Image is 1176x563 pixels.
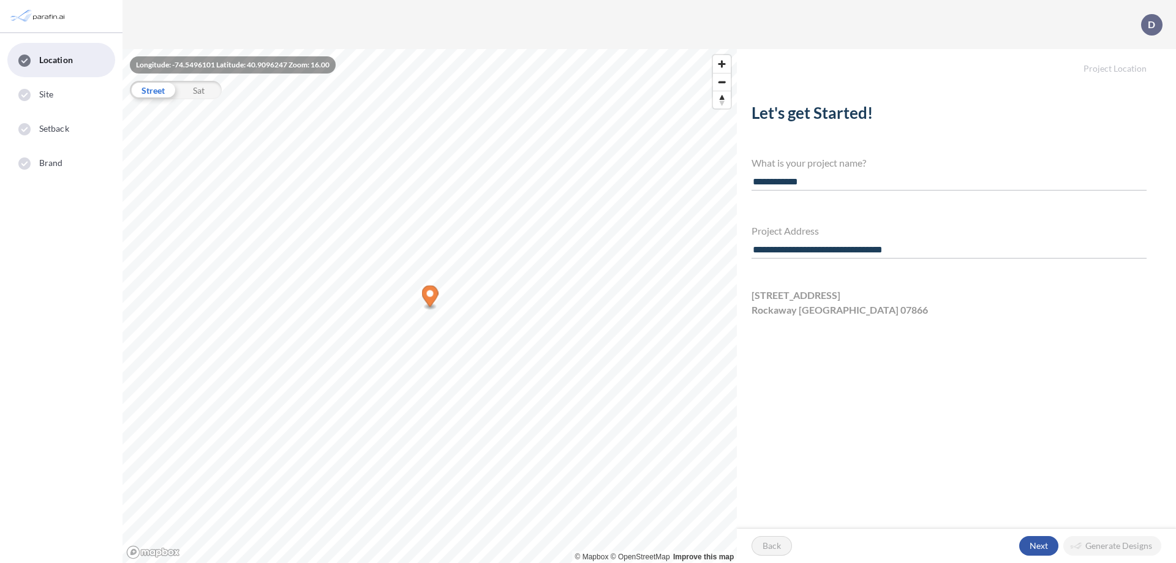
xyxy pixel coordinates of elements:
[713,55,731,73] button: Zoom in
[9,5,69,28] img: Parafin
[123,49,737,563] canvas: Map
[752,104,1147,127] h2: Let's get Started!
[713,91,731,108] button: Reset bearing to north
[752,288,840,303] span: [STREET_ADDRESS]
[752,303,928,317] span: Rockaway [GEOGRAPHIC_DATA] 07866
[1148,19,1155,30] p: D
[130,56,336,74] div: Longitude: -74.5496101 Latitude: 40.9096247 Zoom: 16.00
[126,545,180,559] a: Mapbox homepage
[737,49,1176,74] h5: Project Location
[575,553,609,561] a: Mapbox
[1019,536,1058,556] button: Next
[611,553,670,561] a: OpenStreetMap
[39,157,63,169] span: Brand
[39,54,73,66] span: Location
[176,81,222,99] div: Sat
[39,123,69,135] span: Setback
[752,225,1147,236] h4: Project Address
[39,88,53,100] span: Site
[752,157,1147,168] h4: What is your project name?
[422,285,439,311] div: Map marker
[713,73,731,91] button: Zoom out
[713,74,731,91] span: Zoom out
[130,81,176,99] div: Street
[673,553,734,561] a: Improve this map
